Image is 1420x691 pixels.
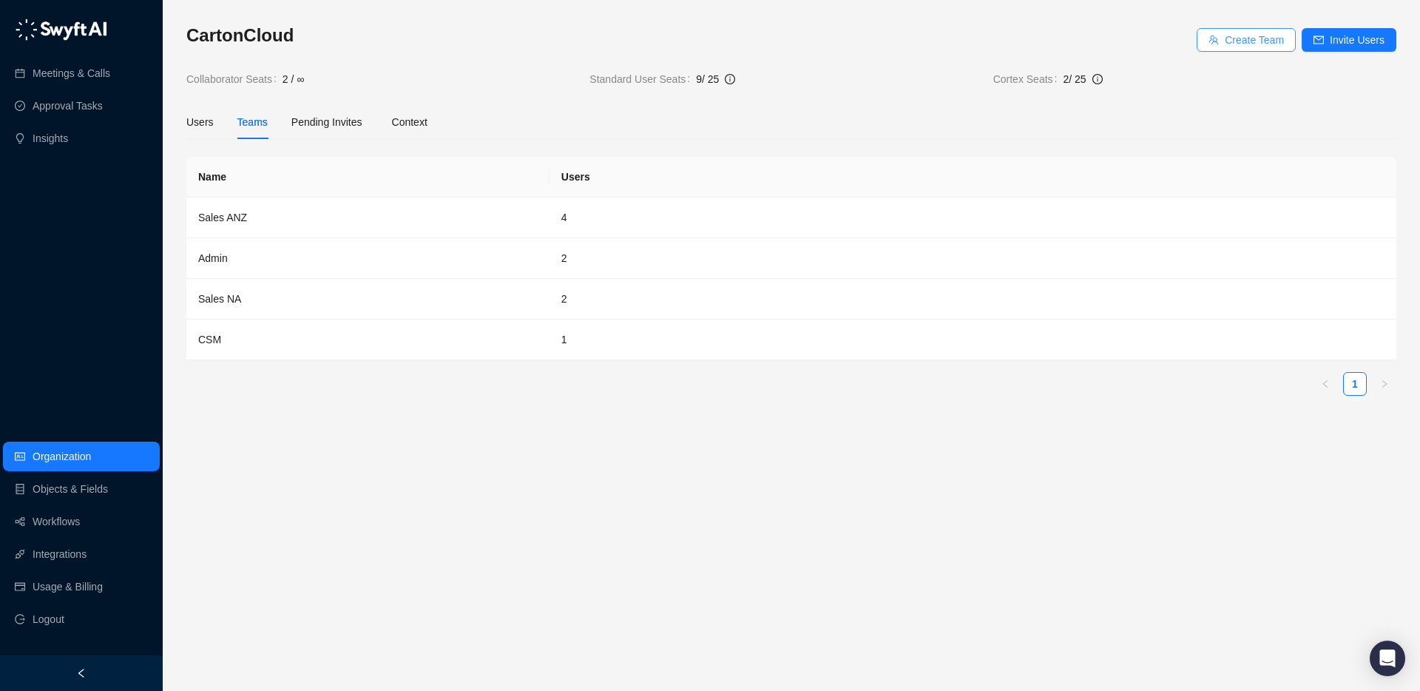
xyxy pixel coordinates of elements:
[33,442,91,471] a: Organization
[1225,32,1284,48] span: Create Team
[237,114,268,130] div: Teams
[33,604,64,634] span: Logout
[186,24,1197,47] h3: CartonCloud
[696,73,719,85] span: 9 / 25
[725,74,735,84] span: info-circle
[33,91,103,121] a: Approval Tasks
[186,238,550,279] td: Admin
[186,157,550,198] th: Name
[186,114,214,130] div: Users
[1321,380,1330,388] span: left
[33,572,103,601] a: Usage & Billing
[186,279,550,320] td: Sales NA
[33,507,80,536] a: Workflows
[283,71,304,87] span: 2 / ∞
[33,58,110,88] a: Meetings & Calls
[1344,373,1366,395] a: 1
[1313,372,1337,396] li: Previous Page
[15,614,25,624] span: logout
[1208,35,1219,45] span: team
[993,71,1064,87] span: Cortex Seats
[1313,35,1324,45] span: mail
[550,320,1396,360] td: 1
[1370,641,1405,676] div: Open Intercom Messenger
[291,116,362,128] span: Pending Invites
[33,539,87,569] a: Integrations
[1092,74,1103,84] span: info-circle
[1373,372,1396,396] button: right
[1063,73,1086,85] span: 2 / 25
[1197,28,1296,52] button: Create Team
[186,71,283,87] span: Collaborator Seats
[33,124,68,153] a: Insights
[550,157,1396,198] th: Users
[1380,380,1389,388] span: right
[15,18,107,41] img: logo-05li4sbe.png
[550,279,1396,320] td: 2
[589,71,696,87] span: Standard User Seats
[1330,32,1384,48] span: Invite Users
[550,238,1396,279] td: 2
[1302,28,1396,52] button: Invite Users
[186,320,550,360] td: CSM
[1343,372,1367,396] li: 1
[550,198,1396,238] td: 4
[1373,372,1396,396] li: Next Page
[33,474,108,504] a: Objects & Fields
[392,114,427,130] div: Context
[186,198,550,238] td: Sales ANZ
[76,668,87,678] span: left
[1313,372,1337,396] button: left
